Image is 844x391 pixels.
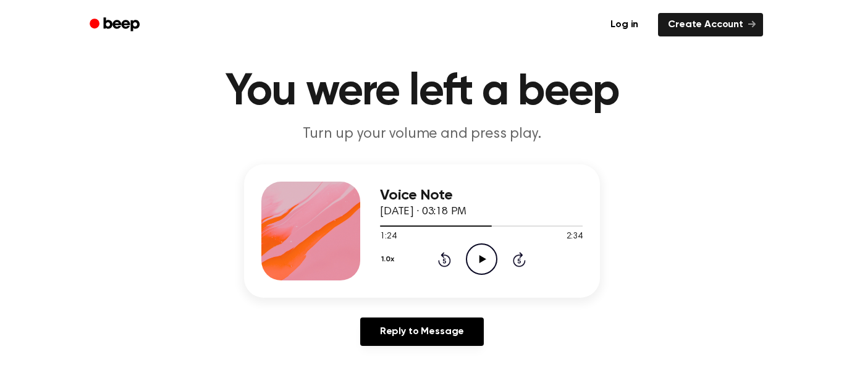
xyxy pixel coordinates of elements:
[380,230,396,243] span: 1:24
[598,11,651,39] a: Log in
[658,13,763,36] a: Create Account
[106,70,738,114] h1: You were left a beep
[380,187,583,204] h3: Voice Note
[81,13,151,37] a: Beep
[567,230,583,243] span: 2:34
[380,206,466,217] span: [DATE] · 03:18 PM
[185,124,659,145] p: Turn up your volume and press play.
[380,249,399,270] button: 1.0x
[360,317,484,346] a: Reply to Message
